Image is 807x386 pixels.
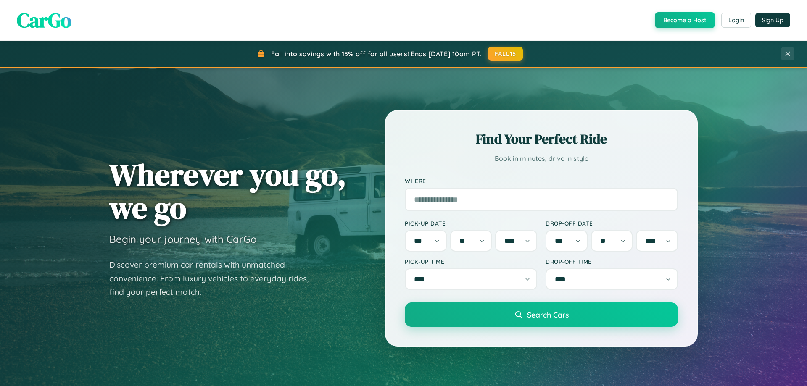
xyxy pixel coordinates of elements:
h2: Find Your Perfect Ride [405,130,678,148]
label: Pick-up Time [405,258,537,265]
button: Sign Up [755,13,790,27]
button: Login [721,13,751,28]
label: Where [405,177,678,184]
p: Book in minutes, drive in style [405,152,678,165]
button: FALL15 [488,47,523,61]
label: Drop-off Date [546,220,678,227]
label: Drop-off Time [546,258,678,265]
button: Search Cars [405,302,678,327]
h1: Wherever you go, we go [109,158,346,224]
h3: Begin your journey with CarGo [109,233,257,245]
span: CarGo [17,6,71,34]
button: Become a Host [655,12,715,28]
label: Pick-up Date [405,220,537,227]
span: Fall into savings with 15% off for all users! Ends [DATE] 10am PT. [271,50,482,58]
p: Discover premium car rentals with unmatched convenience. From luxury vehicles to everyday rides, ... [109,258,319,299]
span: Search Cars [527,310,569,319]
